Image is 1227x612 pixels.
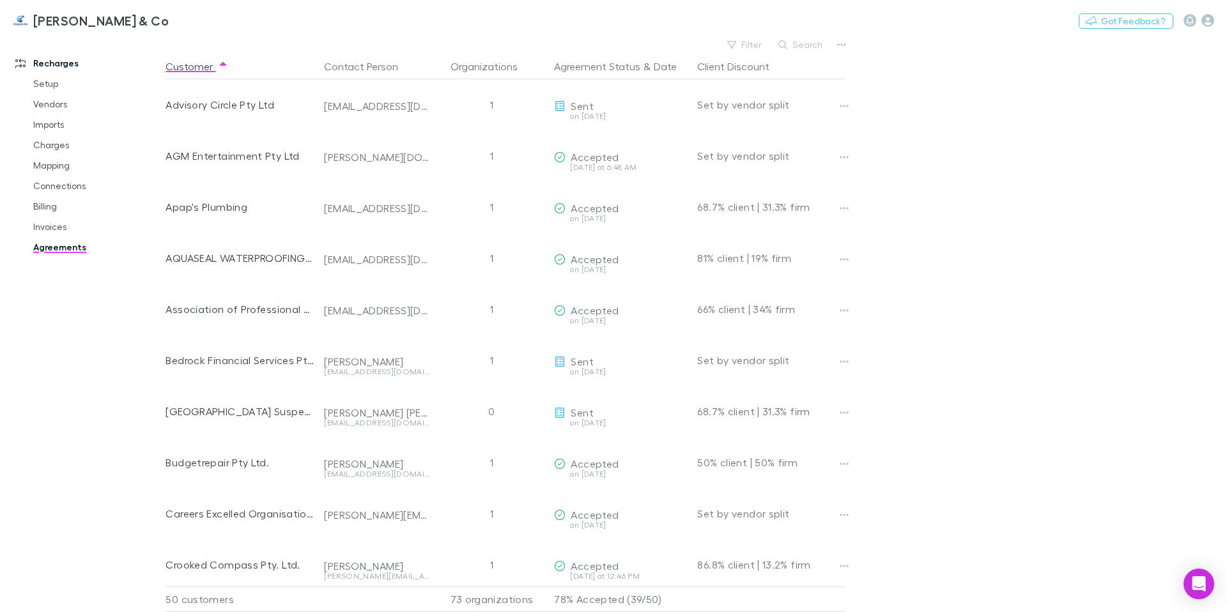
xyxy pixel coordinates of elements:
div: on [DATE] [554,419,687,427]
div: [DATE] at 12:46 PM [554,572,687,580]
div: 1 [434,488,549,539]
button: Client Discount [697,54,785,79]
div: 1 [434,181,549,233]
div: on [DATE] [554,368,687,376]
div: [EMAIL_ADDRESS][DOMAIN_NAME] [324,368,429,376]
a: [PERSON_NAME] & Co [5,5,176,36]
div: 1 [434,284,549,335]
span: Accepted [571,304,619,316]
div: Crooked Compass Pty. Ltd. [166,539,314,590]
div: & [554,54,687,79]
div: [EMAIL_ADDRESS][DOMAIN_NAME] [324,100,429,112]
div: 86.8% client | 13.2% firm [697,539,845,590]
span: Accepted [571,457,619,470]
button: Organizations [451,54,533,79]
div: AQUASEAL WATERPROOFING NSW PTY LTD [166,233,314,284]
div: [EMAIL_ADDRESS][DOMAIN_NAME] [324,470,429,478]
div: Apap's Plumbing [166,181,314,233]
div: [PERSON_NAME] [324,560,429,572]
p: 78% Accepted (39/50) [554,587,687,611]
div: Association of Professional Social Compliance Auditors, Inc. [166,284,314,335]
a: Invoices [20,217,173,237]
div: AGM Entertainment Pty Ltd [166,130,314,181]
button: Agreement Status [554,54,640,79]
div: [PERSON_NAME][EMAIL_ADDRESS][DOMAIN_NAME] [324,509,429,521]
div: [EMAIL_ADDRESS][DOMAIN_NAME] [324,419,429,427]
div: Set by vendor split [697,488,845,539]
div: Budgetrepair Pty Ltd. [166,437,314,488]
div: 1 [434,539,549,590]
a: Mapping [20,155,173,176]
div: [EMAIL_ADDRESS][DOMAIN_NAME] [324,202,429,215]
img: Cruz & Co's Logo [13,13,28,28]
div: on [DATE] [554,317,687,325]
div: 1 [434,130,549,181]
a: Connections [20,176,173,196]
a: Vendors [20,94,173,114]
div: 66% client | 34% firm [697,284,845,335]
span: Sent [571,406,593,418]
div: on [DATE] [554,521,687,529]
div: 68.7% client | 31.3% firm [697,386,845,437]
div: Careers Excelled Organisational Psychology Pty Ltd [166,488,314,539]
div: Set by vendor split [697,79,845,130]
button: Got Feedback? [1079,13,1173,29]
div: 68.7% client | 31.3% firm [697,181,845,233]
div: on [DATE] [554,112,687,120]
span: Accepted [571,509,619,521]
a: Charges [20,135,173,155]
div: 73 organizations [434,586,549,612]
a: Recharges [3,53,173,73]
div: on [DATE] [554,470,687,478]
span: Accepted [571,151,619,163]
div: [GEOGRAPHIC_DATA] Suspension Pty Ltd [166,386,314,437]
div: Advisory Circle Pty Ltd [166,79,314,130]
button: Filter [721,37,769,52]
div: Set by vendor split [697,335,845,386]
a: Setup [20,73,173,94]
div: [DATE] at 6:48 AM [554,164,687,171]
div: 1 [434,335,549,386]
span: Accepted [571,202,619,214]
a: Agreements [20,237,173,257]
div: 0 [434,386,549,437]
div: Open Intercom Messenger [1184,569,1214,599]
div: 1 [434,79,549,130]
button: Search [772,37,830,52]
div: 1 [434,233,549,284]
span: Accepted [571,253,619,265]
a: Billing [20,196,173,217]
a: Imports [20,114,173,135]
div: 50% client | 50% firm [697,437,845,488]
div: [EMAIL_ADDRESS][DOMAIN_NAME] [324,304,429,317]
button: Date [654,54,677,79]
div: 50 customers [166,586,319,612]
button: Customer [166,54,228,79]
div: 81% client | 19% firm [697,233,845,284]
div: [PERSON_NAME] [324,355,429,368]
div: [PERSON_NAME][EMAIL_ADDRESS][DOMAIN_NAME] [324,572,429,580]
div: [PERSON_NAME] [324,457,429,470]
span: Accepted [571,560,619,572]
div: Set by vendor split [697,130,845,181]
div: [PERSON_NAME][DOMAIN_NAME][EMAIL_ADDRESS][DOMAIN_NAME] [324,151,429,164]
div: Bedrock Financial Services Pty. Ltd. [166,335,314,386]
div: [EMAIL_ADDRESS][DOMAIN_NAME] [324,253,429,266]
div: on [DATE] [554,215,687,222]
button: Contact Person [324,54,413,79]
div: 1 [434,437,549,488]
h3: [PERSON_NAME] & Co [33,13,169,28]
span: Sent [571,100,593,112]
div: [PERSON_NAME] [PERSON_NAME] [324,406,429,419]
div: on [DATE] [554,266,687,273]
span: Sent [571,355,593,367]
